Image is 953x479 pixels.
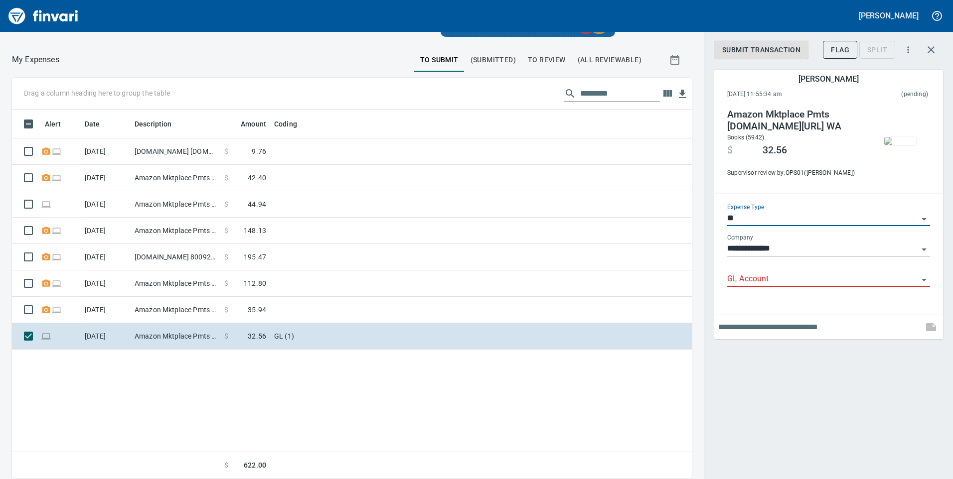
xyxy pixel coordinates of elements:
[6,4,81,28] img: Finvari
[135,118,185,130] span: Description
[727,134,764,141] span: Books (5942)
[131,323,220,350] td: Amazon Mktplace Pmts [DOMAIN_NAME][URL] WA
[12,54,59,66] nav: breadcrumb
[528,54,566,66] span: To Review
[51,306,62,313] span: Online transaction
[135,118,172,130] span: Description
[41,148,51,154] span: Receipt Required
[727,109,863,132] h4: Amazon Mktplace Pmts [DOMAIN_NAME][URL] WA
[224,173,228,183] span: $
[897,39,919,61] button: More
[714,41,808,59] button: Submit Transaction
[224,305,228,315] span: $
[270,323,519,350] td: GL (1)
[41,174,51,181] span: Receipt Required
[224,331,228,341] span: $
[917,212,931,226] button: Open
[471,54,516,66] span: (Submitted)
[917,273,931,287] button: Open
[81,165,131,191] td: [DATE]
[51,227,62,234] span: Online transaction
[727,235,753,241] label: Company
[241,118,266,130] span: Amount
[45,118,74,130] span: Alert
[274,118,310,130] span: Coding
[244,460,266,471] span: 622.00
[24,88,170,98] p: Drag a column heading here to group the table
[224,226,228,236] span: $
[81,218,131,244] td: [DATE]
[51,280,62,286] span: Online transaction
[859,45,895,53] div: Transaction still pending, cannot split yet. It usually takes 2-3 days for a merchant to settle a...
[131,270,220,297] td: Amazon Mktplace Pmts [DOMAIN_NAME][URL] WA
[224,278,228,288] span: $
[831,44,849,56] span: Flag
[224,146,228,156] span: $
[41,201,51,207] span: Online transaction
[224,252,228,262] span: $
[244,278,266,288] span: 112.80
[51,174,62,181] span: Online transaction
[81,323,131,350] td: [DATE]
[131,244,220,270] td: [DOMAIN_NAME] 8009256278 [GEOGRAPHIC_DATA] [GEOGRAPHIC_DATA]
[224,460,228,471] span: $
[884,137,916,145] img: receipts%2Ftapani%2F2025-09-25%2FdDaZX8JUyyeI0KH0W5cbBD8H2fn2__gHbxUgyMRhU9xqPzekF5_1.jpg
[131,138,220,165] td: [DOMAIN_NAME] [DOMAIN_NAME][URL] WA
[41,280,51,286] span: Receipt Required
[763,144,787,156] span: 32.56
[41,253,51,260] span: Receipt Required
[420,54,459,66] span: To Submit
[244,252,266,262] span: 195.47
[248,305,266,315] span: 35.94
[81,191,131,218] td: [DATE]
[842,90,928,100] span: This charge has not been settled by the merchant yet. This usually takes a couple of days but in ...
[81,270,131,297] td: [DATE]
[252,146,266,156] span: 9.76
[917,242,931,256] button: Open
[727,144,733,156] span: $
[248,173,266,183] span: 42.40
[823,41,857,59] button: Flag
[919,315,943,339] span: This records your note into the expense
[41,333,51,339] span: Online transaction
[131,297,220,323] td: Amazon Mktplace Pmts [DOMAIN_NAME][URL] WA
[131,191,220,218] td: Amazon Mktplace Pmts [DOMAIN_NAME][URL] WA
[51,148,62,154] span: Online transaction
[856,8,921,23] button: [PERSON_NAME]
[131,165,220,191] td: Amazon Mktplace Pmts [DOMAIN_NAME][URL] WA
[224,199,228,209] span: $
[727,168,863,178] span: Supervisor review by: OPS01 ([PERSON_NAME])
[244,226,266,236] span: 148.13
[660,86,675,101] button: Choose columns to display
[248,199,266,209] span: 44.94
[660,48,692,72] button: Show transactions within a particular date range
[274,118,297,130] span: Coding
[727,205,764,211] label: Expense Type
[45,118,61,130] span: Alert
[41,306,51,313] span: Receipt Required
[51,253,62,260] span: Online transaction
[131,218,220,244] td: Amazon Mktplace Pmts [DOMAIN_NAME][URL] WA
[248,331,266,341] span: 32.56
[578,54,641,66] span: (All Reviewable)
[81,244,131,270] td: [DATE]
[85,118,113,130] span: Date
[228,118,266,130] span: Amount
[81,138,131,165] td: [DATE]
[85,118,100,130] span: Date
[722,44,800,56] span: Submit Transaction
[859,10,919,21] h5: [PERSON_NAME]
[81,297,131,323] td: [DATE]
[727,90,842,100] span: [DATE] 11:55:34 am
[12,54,59,66] p: My Expenses
[41,227,51,234] span: Receipt Required
[798,74,858,84] h5: [PERSON_NAME]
